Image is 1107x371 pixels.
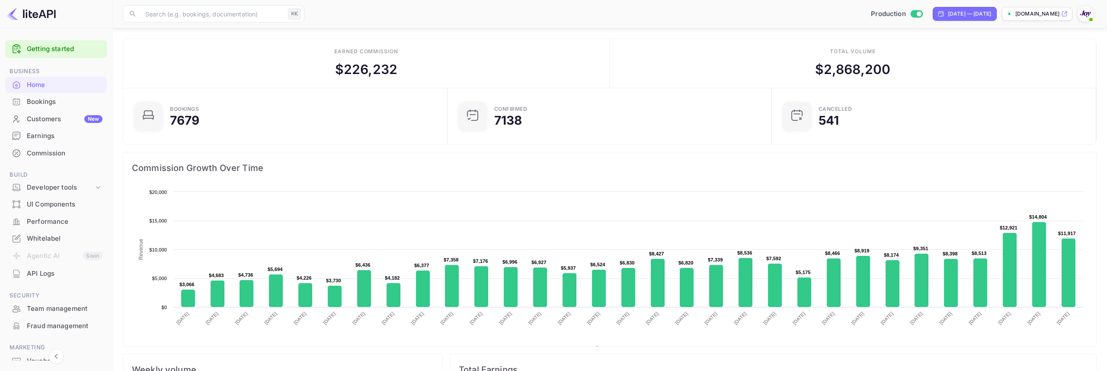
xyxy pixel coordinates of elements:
text: $8,398 [943,251,958,256]
img: With Joy [1078,7,1092,21]
text: [DATE] [762,311,777,326]
text: $4,182 [385,275,400,281]
div: Whitelabel [5,230,107,247]
div: Confirmed [494,106,528,112]
text: $6,377 [414,263,429,268]
text: $8,174 [884,252,899,258]
div: [DATE] — [DATE] [948,10,991,18]
text: Revenue [603,346,625,352]
text: $5,694 [268,267,283,272]
text: [DATE] [850,311,865,326]
text: [DATE] [645,311,659,326]
text: [DATE] [322,311,337,326]
text: $11,917 [1058,231,1076,236]
div: $ 226,232 [335,60,397,79]
a: Vouchers [5,353,107,369]
text: $8,427 [649,251,664,256]
div: Fraud management [5,318,107,335]
text: [DATE] [263,311,278,326]
text: [DATE] [821,311,835,326]
text: [DATE] [1027,311,1041,326]
a: Fraud management [5,318,107,334]
div: Performance [5,213,107,230]
div: Click to change the date range period [933,7,997,21]
text: [DATE] [733,311,748,326]
div: Fraud management [27,321,102,331]
text: [DATE] [938,311,953,326]
text: $5,937 [561,265,576,271]
div: ⌘K [288,8,301,19]
text: [DATE] [234,311,249,326]
text: $7,339 [708,257,723,262]
div: 541 [819,114,839,126]
text: $0 [161,305,167,310]
a: Whitelabel [5,230,107,246]
span: Build [5,170,107,180]
text: [DATE] [792,311,806,326]
text: [DATE] [1056,311,1070,326]
text: $7,176 [473,258,488,264]
a: Bookings [5,94,107,110]
text: [DATE] [968,311,982,326]
text: [DATE] [997,311,1012,326]
div: Home [27,80,102,90]
a: UI Components [5,196,107,212]
div: Commission [27,148,102,158]
a: Performance [5,213,107,229]
text: [DATE] [205,311,219,326]
a: API Logs [5,265,107,281]
div: Switch to Sandbox mode [867,9,926,19]
a: Home [5,77,107,93]
div: Getting started [5,40,107,58]
text: [DATE] [439,311,454,326]
span: Marketing [5,343,107,352]
div: CustomersNew [5,111,107,128]
span: Commission Growth Over Time [132,161,1088,175]
text: $3,066 [179,282,195,287]
text: $3,730 [326,278,341,283]
text: $6,524 [590,262,605,267]
text: [DATE] [352,311,366,326]
text: $6,996 [502,259,518,265]
text: $14,804 [1029,214,1047,219]
div: UI Components [27,200,102,210]
div: CANCELLED [819,106,852,112]
text: [DATE] [293,311,307,326]
div: Bookings [5,94,107,110]
div: UI Components [5,196,107,213]
text: $8,919 [854,248,870,253]
span: Security [5,291,107,300]
text: $9,351 [913,246,928,251]
div: Customers [27,114,102,124]
text: [DATE] [498,311,513,326]
text: Revenue [138,239,144,260]
img: LiteAPI logo [7,7,56,21]
div: Whitelabel [27,234,102,244]
div: Vouchers [27,356,102,366]
text: [DATE] [175,311,190,326]
text: $7,592 [766,256,781,261]
div: Commission [5,145,107,162]
text: $4,683 [209,273,224,278]
text: $8,466 [825,251,840,256]
div: Earned commission [334,48,398,55]
text: $6,820 [678,260,694,265]
text: $20,000 [149,190,167,195]
div: Developer tools [5,180,107,195]
div: Bookings [27,97,102,107]
a: Commission [5,145,107,161]
text: $4,736 [238,272,253,277]
text: [DATE] [410,311,425,326]
text: [DATE] [381,311,395,326]
a: Earnings [5,128,107,144]
text: $6,436 [355,262,371,268]
text: [DATE] [704,311,718,326]
text: $15,000 [149,218,167,223]
p: [DOMAIN_NAME] [1015,10,1059,18]
text: $6,927 [531,260,547,265]
input: Search (e.g. bookings, documentation) [140,5,285,23]
a: Getting started [27,44,102,54]
text: [DATE] [880,311,894,326]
